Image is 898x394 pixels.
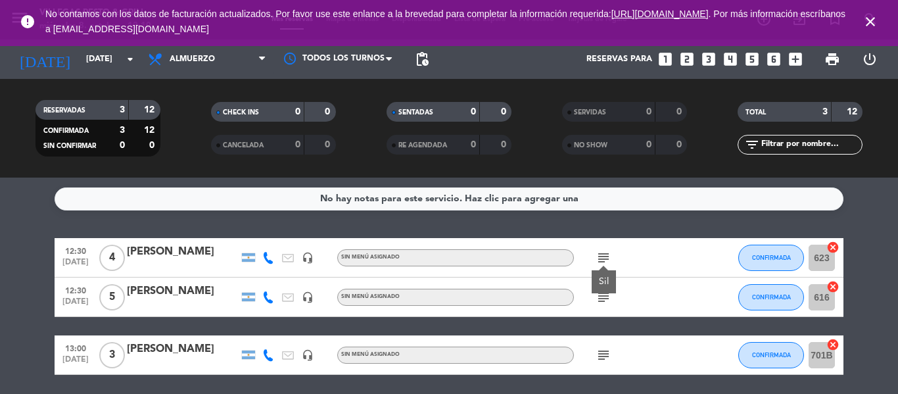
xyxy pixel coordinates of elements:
div: [PERSON_NAME] [127,283,239,300]
i: subject [596,347,611,363]
strong: 0 [295,107,300,116]
strong: 0 [676,140,684,149]
span: No contamos con los datos de facturación actualizados. Por favor use este enlance a la brevedad p... [45,9,845,34]
strong: 12 [847,107,860,116]
i: cancel [826,241,839,254]
strong: 0 [676,107,684,116]
span: SERVIDAS [574,109,606,116]
span: print [824,51,840,67]
strong: 3 [120,105,125,114]
i: arrow_drop_down [122,51,138,67]
i: subject [596,250,611,266]
button: CONFIRMADA [738,284,804,310]
strong: 0 [646,107,651,116]
span: pending_actions [414,51,430,67]
i: cancel [826,280,839,293]
strong: 0 [471,140,476,149]
span: RE AGENDADA [398,142,447,149]
span: Sin menú asignado [341,294,400,299]
i: looks_6 [765,51,782,68]
span: Sin menú asignado [341,255,400,260]
strong: 0 [295,140,300,149]
span: CONFIRMADA [752,351,791,358]
i: subject [596,289,611,305]
span: Sin menú asignado [341,352,400,357]
strong: 3 [120,126,125,135]
strong: 0 [501,140,509,149]
i: looks_4 [722,51,739,68]
span: 13:00 [59,340,92,355]
i: headset_mic [302,349,314,361]
a: [URL][DOMAIN_NAME] [611,9,709,19]
i: add_box [787,51,804,68]
span: CANCELADA [223,142,264,149]
input: Filtrar por nombre... [760,137,862,152]
div: LOG OUT [851,39,888,79]
div: Sil [599,275,609,289]
span: NO SHOW [574,142,607,149]
strong: 0 [120,141,125,150]
span: [DATE] [59,258,92,273]
span: [DATE] [59,355,92,370]
span: 4 [99,245,125,271]
span: CONFIRMADA [752,254,791,261]
strong: 12 [144,105,157,114]
span: 5 [99,284,125,310]
span: Almuerzo [170,55,215,64]
span: RESERVADAS [43,107,85,114]
i: cancel [826,338,839,351]
i: headset_mic [302,252,314,264]
div: [PERSON_NAME] [127,341,239,358]
strong: 0 [325,140,333,149]
span: 3 [99,342,125,368]
span: [DATE] [59,297,92,312]
i: looks_two [678,51,696,68]
strong: 0 [325,107,333,116]
button: CONFIRMADA [738,245,804,271]
span: 12:30 [59,282,92,297]
i: error [20,14,35,30]
span: Reservas para [586,55,652,64]
i: headset_mic [302,291,314,303]
strong: 0 [471,107,476,116]
i: filter_list [744,137,760,153]
strong: 0 [646,140,651,149]
div: No hay notas para este servicio. Haz clic para agregar una [320,191,579,207]
i: looks_3 [700,51,717,68]
span: CONFIRMADA [752,293,791,301]
i: power_settings_new [862,51,878,67]
i: close [863,14,878,30]
i: [DATE] [10,45,80,74]
i: looks_5 [744,51,761,68]
i: looks_one [657,51,674,68]
a: . Por más información escríbanos a [EMAIL_ADDRESS][DOMAIN_NAME] [45,9,845,34]
span: SIN CONFIRMAR [43,143,96,149]
span: CHECK INS [223,109,259,116]
span: SENTADAS [398,109,433,116]
span: TOTAL [745,109,766,116]
strong: 0 [501,107,509,116]
strong: 0 [149,141,157,150]
span: 12:30 [59,243,92,258]
strong: 12 [144,126,157,135]
strong: 3 [822,107,828,116]
span: CONFIRMADA [43,128,89,134]
div: [PERSON_NAME] [127,243,239,260]
button: CONFIRMADA [738,342,804,368]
